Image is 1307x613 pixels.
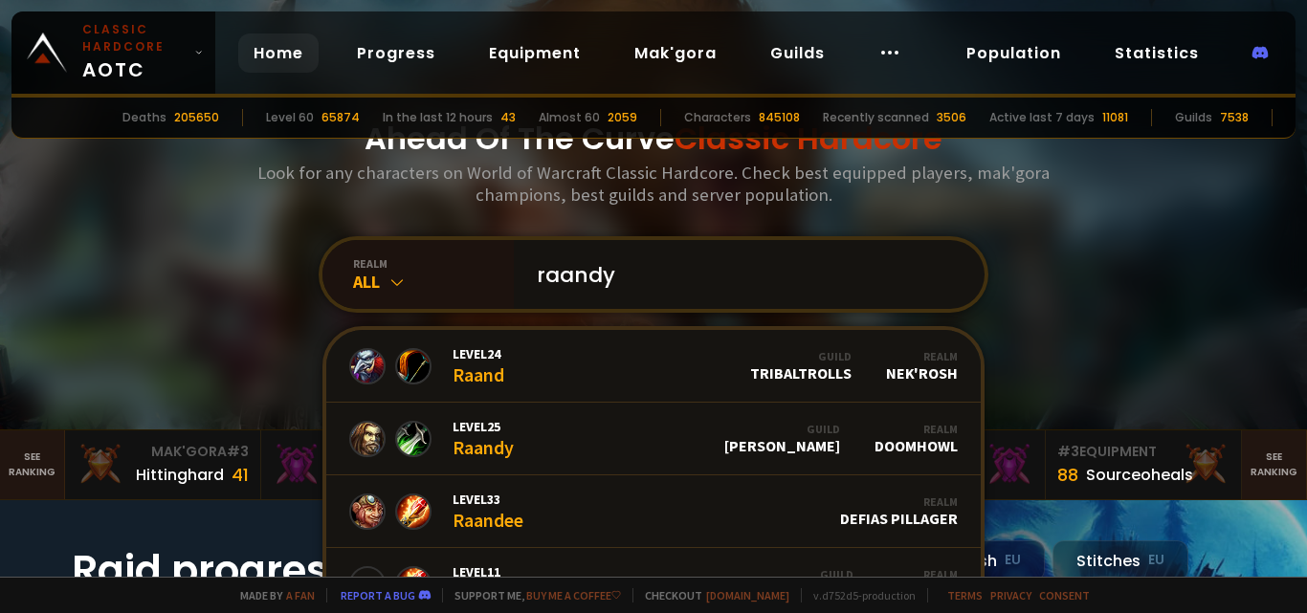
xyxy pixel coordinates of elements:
[1102,109,1128,126] div: 11081
[1057,442,1079,461] span: # 3
[888,567,958,601] div: Stitches
[724,422,840,455] div: [PERSON_NAME]
[72,540,454,601] h1: Raid progress
[632,588,789,602] span: Checkout
[326,403,981,475] a: Level25RaandyGuild[PERSON_NAME]RealmDoomhowl
[1052,540,1188,581] div: Stitches
[706,588,789,602] a: [DOMAIN_NAME]
[1220,109,1249,126] div: 7538
[1175,109,1212,126] div: Guilds
[238,33,319,73] a: Home
[1046,430,1242,499] a: #3Equipment88Sourceoheals
[750,349,852,363] div: Guild
[840,494,958,528] div: Defias Pillager
[174,109,219,126] div: 205650
[453,563,521,580] span: Level 11
[229,588,315,602] span: Made by
[250,162,1057,206] h3: Look for any characters on World of Warcraft Classic Hardcore. Check best equipped players, mak'g...
[353,271,514,293] div: All
[453,491,523,532] div: Raandee
[342,33,451,73] a: Progress
[82,21,187,55] small: Classic Hardcore
[474,33,596,73] a: Equipment
[526,588,621,602] a: Buy me a coffee
[539,109,600,126] div: Almost 60
[750,349,852,383] div: TribalTrolls
[886,349,958,383] div: Nek'Rosh
[273,442,445,462] div: Mak'Gora
[888,567,958,581] div: Realm
[937,109,966,126] div: 3506
[1039,588,1090,602] a: Consent
[321,109,360,126] div: 65874
[875,422,958,455] div: Doomhowl
[136,463,224,487] div: Hittinghard
[453,491,523,508] span: Level 33
[608,109,637,126] div: 2059
[525,240,962,309] input: Search a character...
[500,109,516,126] div: 43
[723,567,853,601] div: Vi Som Överlevde
[65,430,261,499] a: Mak'Gora#3Hittinghard41
[266,109,314,126] div: Level 60
[840,494,958,509] div: Realm
[227,442,249,461] span: # 3
[442,588,621,602] span: Support me,
[383,109,493,126] div: In the last 12 hours
[286,588,315,602] a: a fan
[1099,33,1214,73] a: Statistics
[886,349,958,363] div: Realm
[232,462,249,488] div: 41
[82,21,187,84] span: AOTC
[619,33,732,73] a: Mak'gora
[1148,551,1164,570] small: EU
[453,563,521,604] div: Raander
[326,330,981,403] a: Level24RaandGuildTribalTrollsRealmNek'Rosh
[759,109,800,126] div: 845108
[801,588,916,602] span: v. d752d5 - production
[453,345,504,362] span: Level 24
[990,588,1031,602] a: Privacy
[453,345,504,386] div: Raand
[724,422,840,436] div: Guild
[723,567,853,581] div: Guild
[261,430,457,499] a: Mak'Gora#2Rivench100
[341,588,415,602] a: Report a bug
[1086,463,1193,487] div: Sourceoheals
[365,116,942,162] h1: Ahead Of The Curve
[453,418,514,435] span: Level 25
[1005,551,1021,570] small: EU
[77,442,249,462] div: Mak'Gora
[947,588,983,602] a: Terms
[823,109,929,126] div: Recently scanned
[1242,430,1307,499] a: Seeranking
[1057,442,1229,462] div: Equipment
[122,109,166,126] div: Deaths
[989,109,1095,126] div: Active last 7 days
[684,109,751,126] div: Characters
[875,422,958,436] div: Realm
[453,418,514,459] div: Raandy
[353,256,514,271] div: realm
[755,33,840,73] a: Guilds
[326,475,981,548] a: Level33RaandeeRealmDefias Pillager
[951,33,1076,73] a: Population
[1057,462,1078,488] div: 88
[11,11,215,94] a: Classic HardcoreAOTC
